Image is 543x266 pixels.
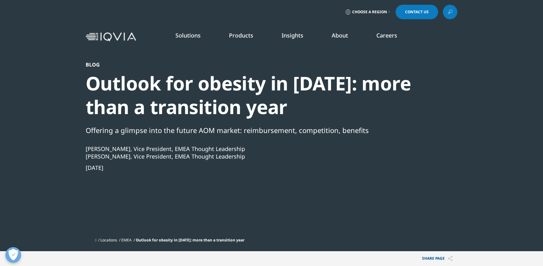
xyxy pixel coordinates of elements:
span: Outlook for obesity in [DATE]: more than a transition year [136,237,244,243]
span: Choose a Region [352,9,387,14]
nav: Primary [139,22,457,52]
a: Solutions [175,32,201,39]
div: [PERSON_NAME], Vice President, EMEA Thought Leadership [86,153,423,160]
a: Products [229,32,253,39]
a: EMEA [121,237,132,243]
span: Contact Us [405,10,429,14]
div: Blog [86,61,423,68]
button: Share PAGEShare PAGE [417,251,457,266]
img: Share PAGE [448,256,453,261]
img: IQVIA Healthcare Information Technology and Pharma Clinical Research Company [86,32,136,42]
div: Outlook for obesity in [DATE]: more than a transition year [86,72,423,119]
div: [PERSON_NAME], Vice President, EMEA Thought Leadership [86,145,423,153]
a: About [332,32,348,39]
p: Share PAGE [417,251,457,266]
div: [DATE] [86,164,423,171]
a: Contact Us [396,5,438,19]
a: Careers [376,32,397,39]
a: Insights [282,32,303,39]
button: Ouvrir le centre de préférences [5,247,21,263]
div: Offering a glimpse into the future AOM market: reimbursement, competition, benefits [86,125,423,136]
a: Locations [100,237,117,243]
